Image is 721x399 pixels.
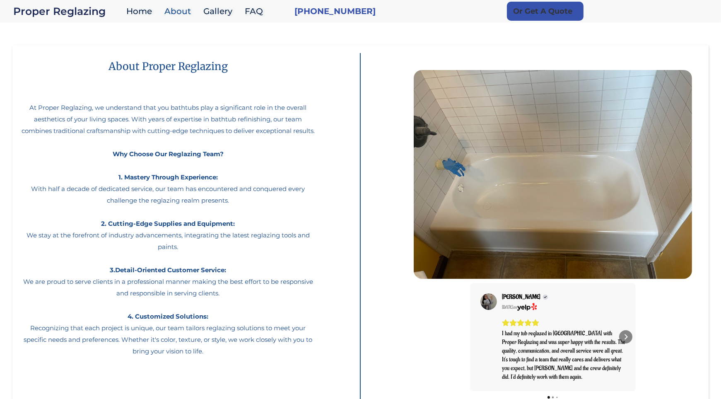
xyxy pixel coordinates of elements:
div: Verified Customer [543,294,548,300]
p: At Proper Reglazing, we understand that you bathtubs play a significant role in the overall aesth... [21,85,316,357]
a: FAQ [241,2,271,20]
span: [PERSON_NAME] [502,293,540,301]
div: Carousel [470,283,636,391]
strong: 4. Customized Solutions: [128,312,208,320]
a: [PHONE_NUMBER] [294,5,376,17]
a: home [13,5,122,17]
strong: 2. Cutting-Edge Supplies and Equipment: [101,220,235,227]
a: Gallery [199,2,241,20]
a: Or Get A Quote [507,2,584,21]
div: Next [619,330,632,343]
strong: Detail-Oriented Customer Service: [115,266,226,274]
strong: Why Choose Our Reglazing Team? 1. Mastery Through Experience: [113,150,224,181]
a: About [160,2,199,20]
div: Rating: 5.0 out of 5 [502,319,625,326]
div: Proper Reglazing [13,5,122,17]
div: I had my tub reglazed in [GEOGRAPHIC_DATA] with Proper Reglazing and was super happy with the res... [502,329,625,381]
div: [DATE] [502,304,513,311]
div: on [502,304,517,311]
div: Previous [473,330,487,343]
a: Home [122,2,160,20]
strong: 3. [110,266,115,274]
img: Chin K. [480,293,497,310]
h1: About Proper Reglazing [92,53,244,79]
